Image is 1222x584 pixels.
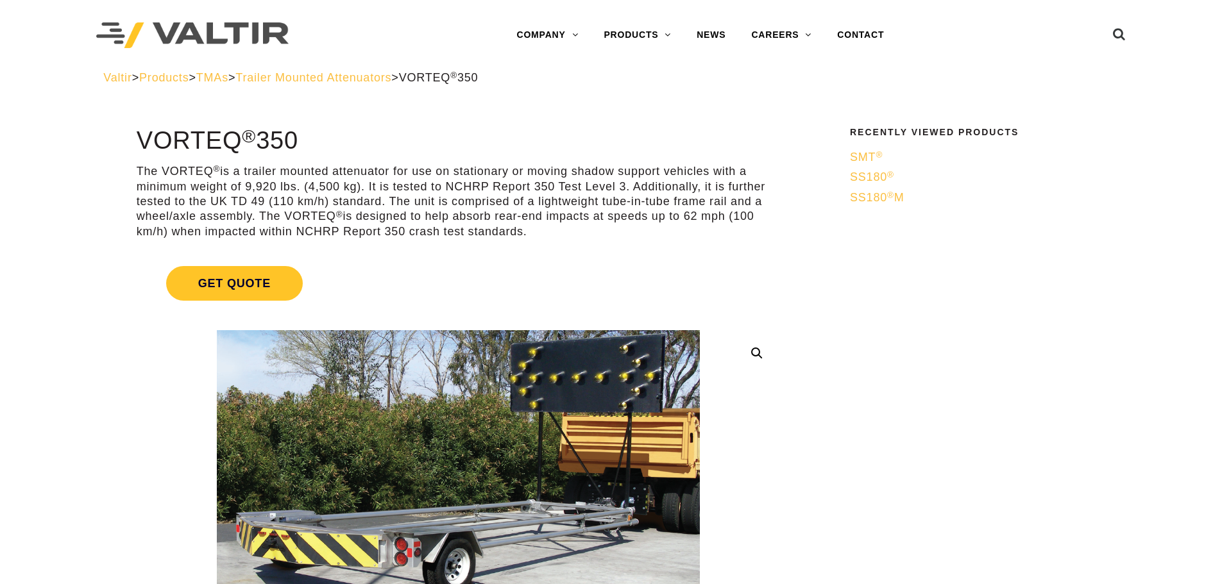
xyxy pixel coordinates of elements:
[850,191,904,204] span: SS180 M
[850,171,894,183] span: SS180
[242,126,256,146] sup: ®
[139,71,189,84] a: Products
[876,150,883,160] sup: ®
[336,210,343,219] sup: ®
[137,128,780,154] h1: VORTEQ 350
[504,22,591,48] a: COMPANY
[196,71,228,84] a: TMAs
[103,71,1119,85] div: > > > >
[213,164,220,174] sup: ®
[850,151,883,163] span: SMT
[137,164,780,239] p: The VORTEQ is a trailer mounted attenuator for use on stationary or moving shadow support vehicle...
[850,150,1110,165] a: SMT®
[887,170,894,179] sup: ®
[103,71,132,84] a: Valtir
[850,128,1110,137] h2: Recently Viewed Products
[450,71,457,80] sup: ®
[738,22,824,48] a: CAREERS
[824,22,897,48] a: CONTACT
[850,170,1110,185] a: SS180®
[137,251,780,316] a: Get Quote
[684,22,738,48] a: NEWS
[850,190,1110,205] a: SS180®M
[235,71,391,84] a: Trailer Mounted Attenuators
[166,266,303,301] span: Get Quote
[399,71,479,84] span: VORTEQ 350
[96,22,289,49] img: Valtir
[591,22,684,48] a: PRODUCTS
[887,190,894,200] sup: ®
